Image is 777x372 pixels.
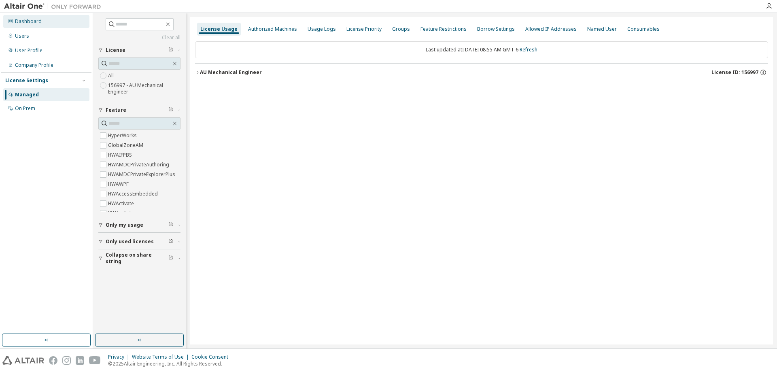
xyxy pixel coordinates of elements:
[168,107,173,113] span: Clear filter
[106,238,154,245] span: Only used licenses
[168,47,173,53] span: Clear filter
[477,26,515,32] div: Borrow Settings
[525,26,577,32] div: Allowed IP Addresses
[98,249,180,267] button: Collapse on share string
[62,356,71,365] img: instagram.svg
[108,354,132,360] div: Privacy
[108,170,177,179] label: HWAMDCPrivateExplorerPlus
[15,18,42,25] div: Dashboard
[15,91,39,98] div: Managed
[98,101,180,119] button: Feature
[98,41,180,59] button: License
[98,34,180,41] a: Clear all
[108,208,134,218] label: HWAcufwh
[15,47,42,54] div: User Profile
[587,26,617,32] div: Named User
[106,252,168,265] span: Collapse on share string
[15,33,29,39] div: Users
[627,26,660,32] div: Consumables
[108,140,145,150] label: GlobalZoneAM
[108,81,180,97] label: 156997 - AU Mechanical Engineer
[98,216,180,234] button: Only my usage
[392,26,410,32] div: Groups
[106,47,125,53] span: License
[15,62,53,68] div: Company Profile
[98,233,180,251] button: Only used licenses
[49,356,57,365] img: facebook.svg
[108,150,134,160] label: HWAIFPBS
[711,69,758,76] span: License ID: 156997
[89,356,101,365] img: youtube.svg
[106,222,143,228] span: Only my usage
[5,77,48,84] div: License Settings
[200,26,238,32] div: License Usage
[168,255,173,261] span: Clear filter
[2,356,44,365] img: altair_logo.svg
[168,222,173,228] span: Clear filter
[195,64,768,81] button: AU Mechanical EngineerLicense ID: 156997
[200,69,262,76] div: AU Mechanical Engineer
[132,354,191,360] div: Website Terms of Use
[248,26,297,32] div: Authorized Machines
[106,107,126,113] span: Feature
[168,238,173,245] span: Clear filter
[108,160,171,170] label: HWAMDCPrivateAuthoring
[108,131,138,140] label: HyperWorks
[108,71,115,81] label: All
[420,26,467,32] div: Feature Restrictions
[520,46,537,53] a: Refresh
[346,26,382,32] div: License Priority
[108,199,136,208] label: HWActivate
[15,105,35,112] div: On Prem
[108,189,159,199] label: HWAccessEmbedded
[76,356,84,365] img: linkedin.svg
[191,354,233,360] div: Cookie Consent
[308,26,336,32] div: Usage Logs
[195,41,768,58] div: Last updated at: [DATE] 08:55 AM GMT-6
[4,2,105,11] img: Altair One
[108,179,130,189] label: HWAWPF
[108,360,233,367] p: © 2025 Altair Engineering, Inc. All Rights Reserved.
